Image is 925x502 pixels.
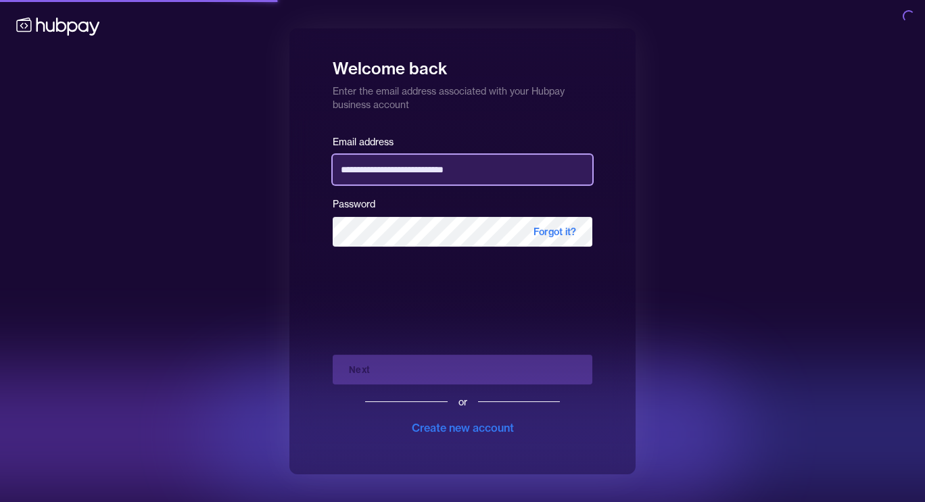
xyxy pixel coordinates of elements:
[458,395,467,409] div: or
[412,420,514,436] div: Create new account
[333,136,394,148] label: Email address
[517,217,592,247] span: Forgot it?
[333,49,592,79] h1: Welcome back
[333,198,375,210] label: Password
[333,79,592,111] p: Enter the email address associated with your Hubpay business account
